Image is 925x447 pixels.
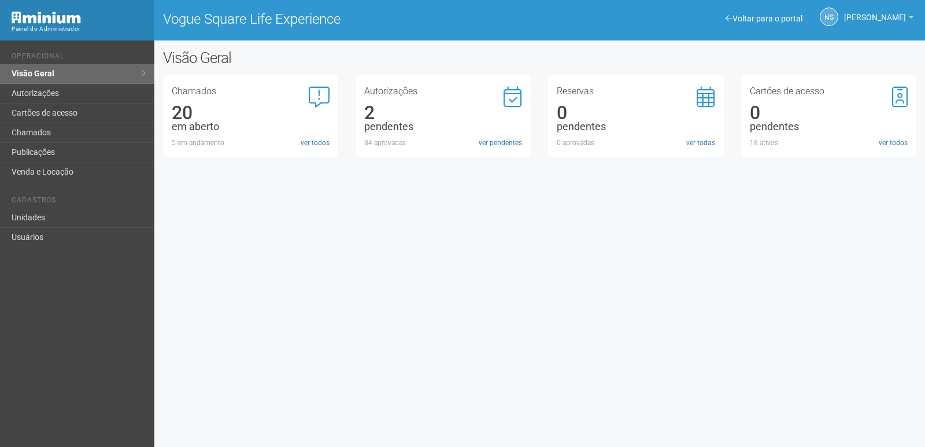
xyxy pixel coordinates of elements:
[364,108,522,118] div: 2
[844,14,913,24] a: [PERSON_NAME]
[172,108,330,118] div: 20
[879,138,908,148] a: ver todos
[820,8,838,26] a: NS
[750,121,908,132] div: pendentes
[172,121,330,132] div: em aberto
[557,138,715,148] div: 0 aprovadas
[557,108,715,118] div: 0
[12,52,146,64] li: Operacional
[686,138,715,148] a: ver todas
[12,196,146,208] li: Cadastros
[557,121,715,132] div: pendentes
[364,87,522,96] h3: Autorizações
[163,49,467,67] h2: Visão Geral
[12,12,81,24] img: Minium
[172,87,330,96] h3: Chamados
[172,138,330,148] div: 5 em andamento
[750,138,908,148] div: 18 ativos
[364,138,522,148] div: 84 aprovadas
[364,121,522,132] div: pendentes
[750,108,908,118] div: 0
[557,87,715,96] h3: Reservas
[844,2,906,22] span: Nicolle Silva
[726,14,802,23] a: Voltar para o portal
[301,138,330,148] a: ver todos
[750,87,908,96] h3: Cartões de acesso
[479,138,522,148] a: ver pendentes
[12,24,146,34] div: Painel do Administrador
[163,12,531,27] h1: Vogue Square Life Experience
